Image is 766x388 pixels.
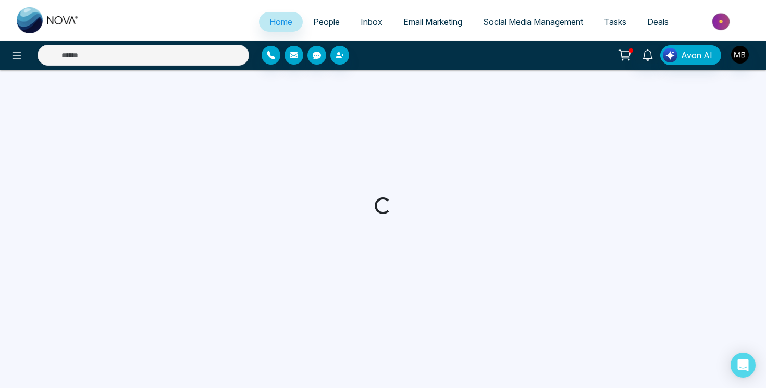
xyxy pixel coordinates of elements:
span: Inbox [361,17,382,27]
a: Tasks [594,12,637,32]
a: Social Media Management [473,12,594,32]
div: Open Intercom Messenger [731,353,756,378]
a: Email Marketing [393,12,473,32]
a: People [303,12,350,32]
span: Social Media Management [483,17,583,27]
span: Avon AI [681,49,712,61]
span: People [313,17,340,27]
span: Deals [647,17,669,27]
span: Email Marketing [403,17,462,27]
img: User Avatar [731,46,749,64]
a: Home [259,12,303,32]
span: Tasks [604,17,626,27]
img: Market-place.gif [684,10,760,33]
span: Home [269,17,292,27]
a: Deals [637,12,679,32]
button: Avon AI [660,45,721,65]
a: Inbox [350,12,393,32]
img: Lead Flow [663,48,677,62]
img: Nova CRM Logo [17,7,79,33]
